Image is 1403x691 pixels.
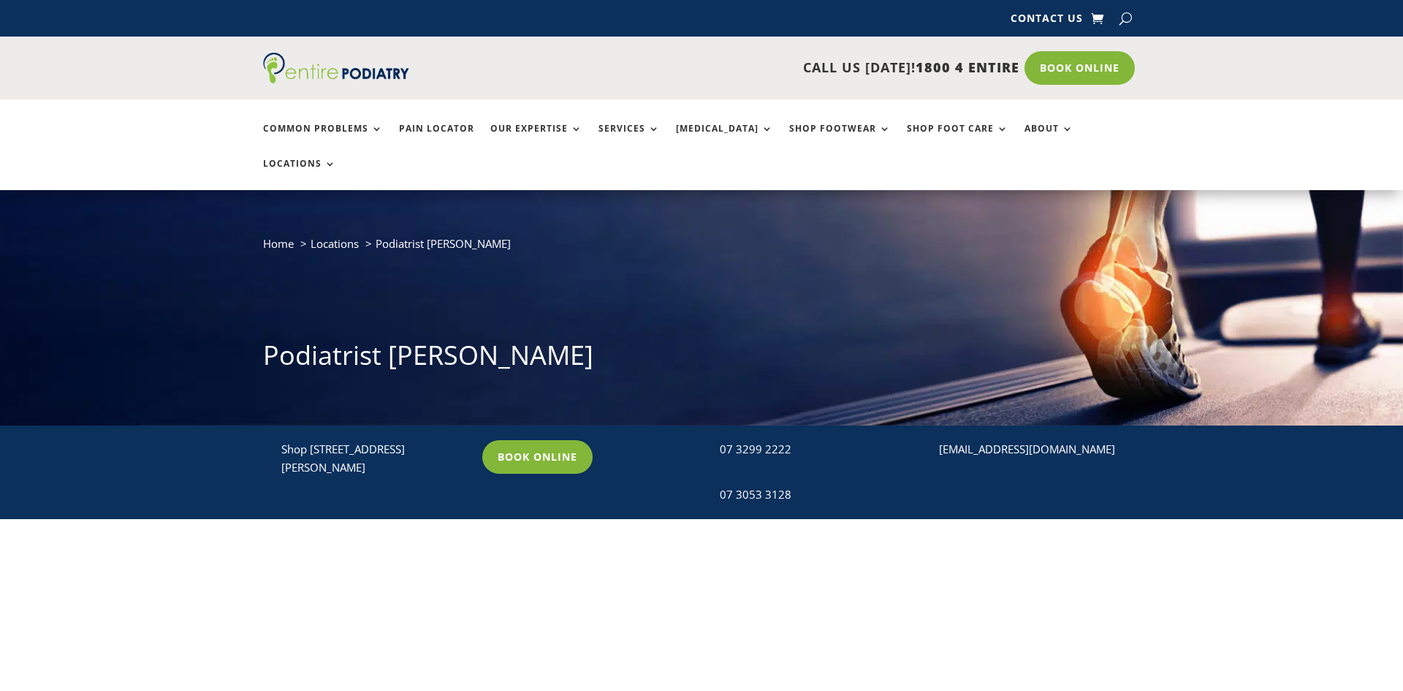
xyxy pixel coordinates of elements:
[263,53,409,83] img: logo (1)
[263,124,383,155] a: Common Problems
[1024,124,1073,155] a: About
[1024,51,1135,85] a: Book Online
[263,236,294,251] a: Home
[263,337,1140,381] h1: Podiatrist [PERSON_NAME]
[1011,13,1083,29] a: Contact Us
[720,440,908,459] div: 07 3299 2222
[916,58,1019,76] span: 1800 4 ENTIRE
[789,124,891,155] a: Shop Footwear
[482,440,593,474] a: Book Online
[465,58,1019,78] p: CALL US [DATE]!
[376,236,511,251] span: Podiatrist [PERSON_NAME]
[676,124,773,155] a: [MEDICAL_DATA]
[907,124,1008,155] a: Shop Foot Care
[598,124,660,155] a: Services
[263,234,1140,264] nav: breadcrumb
[311,236,359,251] a: Locations
[939,442,1115,456] a: [EMAIL_ADDRESS][DOMAIN_NAME]
[490,124,582,155] a: Our Expertise
[263,159,336,190] a: Locations
[720,486,908,505] div: 07 3053 3128
[281,440,469,477] p: Shop [STREET_ADDRESS][PERSON_NAME]
[263,72,409,86] a: Entire Podiatry
[399,124,474,155] a: Pain Locator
